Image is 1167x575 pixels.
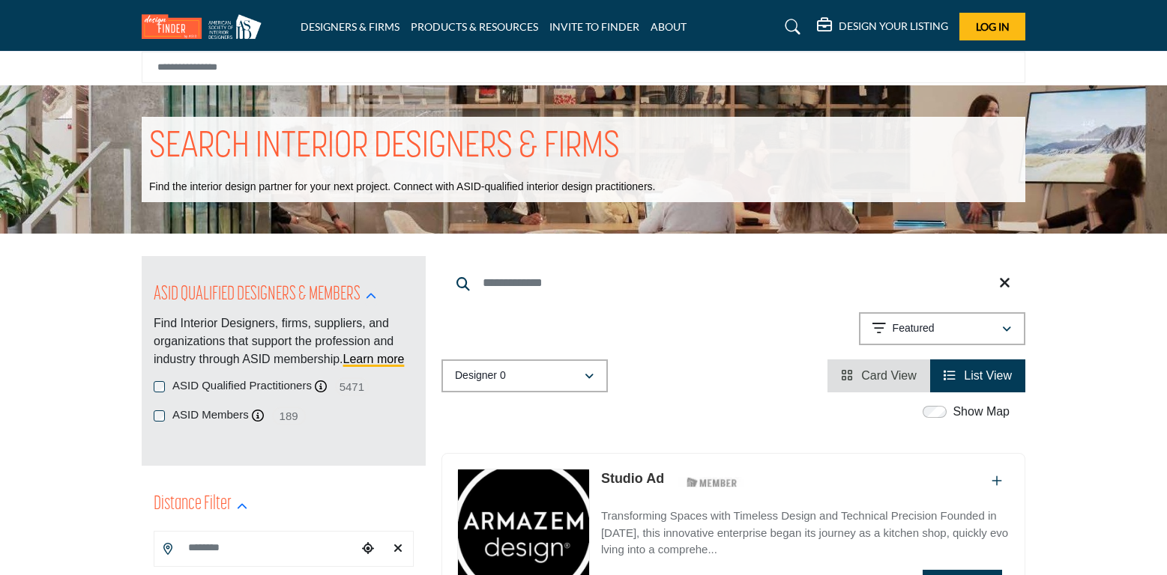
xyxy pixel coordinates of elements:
label: ASID Members [172,407,249,424]
button: Designer 0 [441,359,608,392]
input: Search Keyword [441,265,1025,301]
a: INVITE TO FINDER [549,20,639,33]
span: 189 [272,407,306,425]
li: List View [930,359,1025,392]
input: Search Location [154,532,357,563]
label: ASID Qualified Practitioners [172,377,312,395]
p: Featured [893,321,935,336]
h1: SEARCH INTERIOR DESIGNERS & FIRMS [149,124,620,171]
input: Search Solutions [142,52,1025,83]
p: Find the interior design partner for your next project. Connect with ASID-qualified interior desi... [149,180,655,195]
a: PRODUCTS & RESOURCES [411,20,538,33]
input: ASID Qualified Practitioners checkbox [154,381,165,392]
span: Log In [976,20,1010,33]
li: Card View [827,359,930,392]
span: Card View [861,369,917,382]
h2: Distance Filter [154,493,232,516]
button: Featured [859,312,1025,345]
h5: DESIGN YOUR LISTING [839,19,948,33]
a: Studio Ad [601,471,664,486]
a: Transforming Spaces with Timeless Design and Technical Precision Founded in [DATE], this innovati... [601,499,1010,559]
a: View List [944,369,1012,382]
a: Add To List [992,475,1002,487]
a: View Card [841,369,917,382]
p: Studio Ad [601,469,664,489]
div: Choose your current location [357,533,379,565]
img: ASID Members Badge Icon [678,472,746,491]
label: Show Map [953,403,1010,421]
img: Site Logo [142,14,269,39]
span: List View [964,369,1012,382]
a: DESIGNERS & FIRMS [301,20,399,33]
p: Find Interior Designers, firms, suppliers, and organizations that support the profession and indu... [154,314,414,368]
span: 5471 [335,377,369,396]
p: Designer 0 [455,368,506,383]
a: Learn more [343,353,405,365]
a: Search [772,14,809,39]
div: Clear search location [387,533,409,565]
h2: ASID QUALIFIED DESIGNERS & MEMBERS [154,283,361,306]
input: ASID Members checkbox [154,410,165,422]
p: Transforming Spaces with Timeless Design and Technical Precision Founded in [DATE], this innovati... [601,508,1010,559]
button: Log In [959,13,1025,40]
div: DESIGN YOUR LISTING [817,18,948,36]
a: ABOUT [651,20,687,33]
